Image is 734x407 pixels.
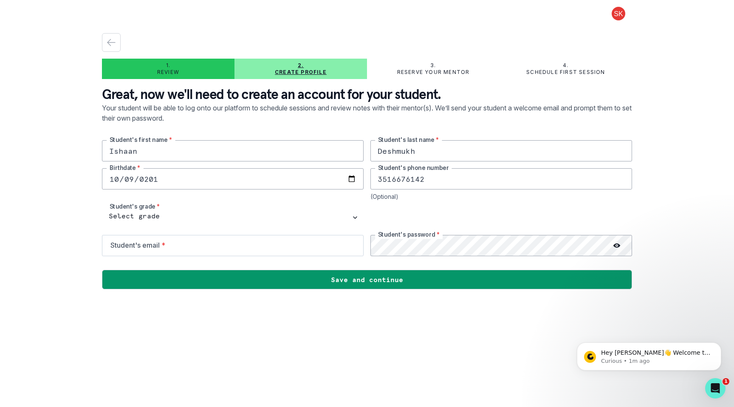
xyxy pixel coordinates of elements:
[723,378,729,385] span: 1
[430,62,436,69] p: 3.
[705,378,726,399] iframe: Intercom live chat
[397,69,470,76] p: Reserve your mentor
[166,62,170,69] p: 1.
[564,325,734,384] iframe: Intercom notifications message
[102,103,632,140] p: Your student will be able to log onto our platform to schedule sessions and review notes with the...
[102,270,632,289] button: Save and continue
[102,86,632,103] p: Great, now we'll need to create an account for your student.
[605,7,632,20] button: profile picture
[275,69,327,76] p: Create profile
[298,62,304,69] p: 2.
[526,69,605,76] p: Schedule first session
[563,62,568,69] p: 4.
[370,193,632,200] div: (Optional)
[157,69,179,76] p: Review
